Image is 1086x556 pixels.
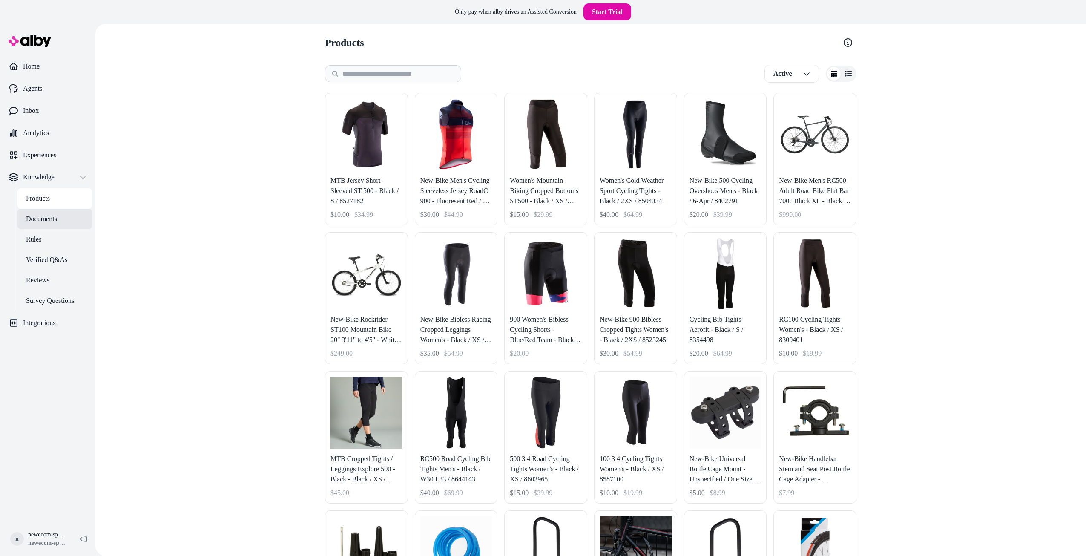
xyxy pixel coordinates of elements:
a: Cycling Bib Tights Aerofit - Black / S / 8354498Cycling Bib Tights Aerofit - Black / S / 8354498$... [684,232,767,365]
h2: Products [325,36,364,49]
p: Experiences [23,150,56,160]
a: Home [3,56,92,77]
p: Rules [26,234,41,245]
span: newecom-sports [28,539,66,547]
a: 500 3 4 Road Cycling Tights Women's - Black / XS / 8603965500 3 4 Road Cycling Tights Women's - B... [504,371,587,504]
a: New-Bike 500 Cycling Overshoes Men's - Black / 6-Apr / 8402791New-Bike 500 Cycling Overshoes Men'... [684,93,767,225]
a: Documents [17,209,92,229]
p: Only pay when alby drives an Assisted Conversion [455,8,577,16]
a: Women's Cold Weather Sport Cycling Tights - Black / 2XS / 8504334Women's Cold Weather Sport Cycli... [594,93,677,225]
a: New-Bike Men's RC500 Adult Road Bike Flat Bar 700c Black XL - Black / XS / 8629960New-Bike Men's ... [773,93,856,225]
a: Survey Questions [17,291,92,311]
a: Analytics [3,123,92,143]
button: nnewecom-sports Shopifynewecom-sports [5,525,73,553]
a: RC100 Cycling Tights Women's - Black / XS / 8300401RC100 Cycling Tights Women's - Black / XS / 83... [773,232,856,365]
a: Women's Mountain Biking Cropped Bottoms ST500 - Black / XS / 8529769Women's Mountain Biking Cropp... [504,93,587,225]
a: 100 3 4 Cycling Tights Women's - Black / XS / 8587100100 3 4 Cycling Tights Women's - Black / XS ... [594,371,677,504]
p: Knowledge [23,172,55,182]
a: Rules [17,229,92,250]
a: New-Bike Bibless Racing Cropped Leggings Women's - Black / XS / 8554496New-Bike Bibless Racing Cr... [415,232,498,365]
img: alby Logo [9,35,51,47]
p: Verified Q&As [26,255,67,265]
p: Products [26,193,50,204]
p: Integrations [23,318,55,328]
a: Agents [3,78,92,99]
p: Agents [23,84,42,94]
a: Integrations [3,313,92,333]
p: Documents [26,214,57,224]
a: New-Bike Universal Bottle Cage Mount - Unspecified / One Size / 8339445New-Bike Universal Bottle ... [684,371,767,504]
p: Analytics [23,128,49,138]
p: Reviews [26,275,49,285]
span: n [10,532,24,546]
p: newecom-sports Shopify [28,530,66,539]
button: Active [764,65,819,83]
a: MTB Cropped Tights / Leggings Explore 500 - Black - Black / XS / 8667291MTB Cropped Tights / Legg... [325,371,408,504]
a: Verified Q&As [17,250,92,270]
a: Start Trial [583,3,631,20]
a: 900 Women's Bibless Cycling Shorts - Blue/Red Team - Black / XS / 8407473900 Women's Bibless Cycl... [504,232,587,365]
a: Experiences [3,145,92,165]
a: New-Bike 900 Bibless Cropped Tights Women's - Black / 2XS / 8523245New-Bike 900 Bibless Cropped T... [594,232,677,365]
p: Inbox [23,106,39,116]
p: Home [23,61,40,72]
button: Knowledge [3,167,92,187]
a: RC500 Road Cycling Bib Tights Men's - Black / W30 L33 / 8644143RC500 Road Cycling Bib Tights Men'... [415,371,498,504]
a: Reviews [17,270,92,291]
a: New-Bike Rockrider ST100 Mountain Bike 20" 3'11" to 4'5" - White / One Size / 8628166New-Bike Roc... [325,232,408,365]
a: Inbox [3,101,92,121]
a: New-Bike Handlebar Stem and Seat Post Bottle Cage Adapter - Unspecified / One Size / 8385631New-B... [773,371,856,504]
a: New-Bike Men's Cycling Sleeveless Jersey RoadC 900 - Fluoresent Red / S / 8487218New-Bike Men's C... [415,93,498,225]
a: MTB Jersey Short-Sleeved ST 500 - Black / S / 8527182MTB Jersey Short-Sleeved ST 500 - Black / S ... [325,93,408,225]
a: Products [17,188,92,209]
p: Survey Questions [26,296,74,306]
